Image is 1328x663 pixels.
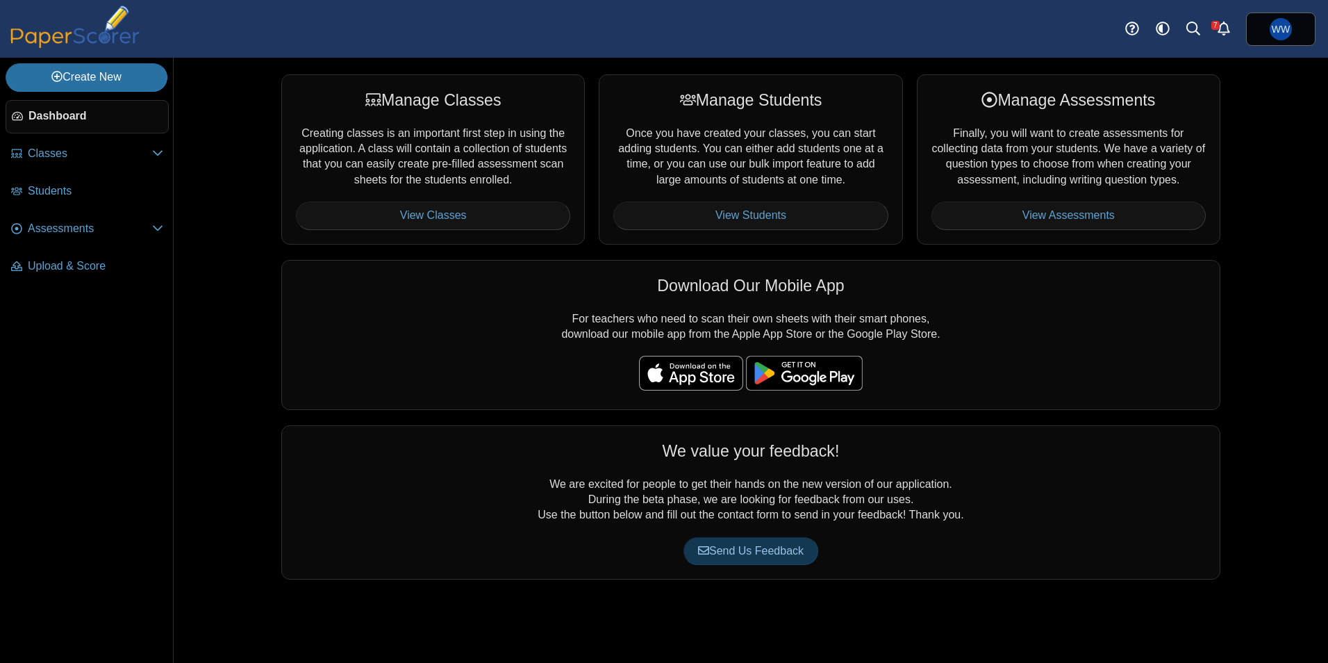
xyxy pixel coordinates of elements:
div: For teachers who need to scan their own sheets with their smart phones, download our mobile app f... [281,260,1220,410]
div: Manage Assessments [931,89,1206,111]
div: We value your feedback! [296,440,1206,462]
div: We are excited for people to get their hands on the new version of our application. During the be... [281,425,1220,580]
a: Classes [6,138,169,171]
a: William Whitney [1246,13,1315,46]
img: apple-store-badge.svg [639,356,743,391]
span: William Whitney [1272,24,1290,34]
a: Dashboard [6,100,169,133]
a: View Classes [296,202,570,229]
div: Once you have created your classes, you can start adding students. You can either add students on... [599,74,902,244]
div: Creating classes is an important first step in using the application. A class will contain a coll... [281,74,585,244]
a: Send Us Feedback [683,537,818,565]
a: View Assessments [931,202,1206,229]
a: Students [6,175,169,208]
span: Dashboard [28,108,163,124]
div: Manage Classes [296,89,570,111]
span: Classes [28,146,152,161]
img: google-play-badge.png [746,356,863,391]
a: View Students [613,202,888,229]
a: Assessments [6,213,169,246]
span: Students [28,183,163,199]
img: PaperScorer [6,6,144,48]
div: Manage Students [613,89,888,111]
a: Alerts [1209,14,1239,44]
span: Assessments [28,221,152,236]
div: Download Our Mobile App [296,275,1206,297]
a: PaperScorer [6,38,144,50]
span: Send Us Feedback [698,545,804,557]
span: Upload & Score [28,259,163,274]
a: Upload & Score [6,250,169,284]
span: William Whitney [1270,18,1292,40]
div: Finally, you will want to create assessments for collecting data from your students. We have a va... [917,74,1220,244]
a: Create New [6,63,167,91]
